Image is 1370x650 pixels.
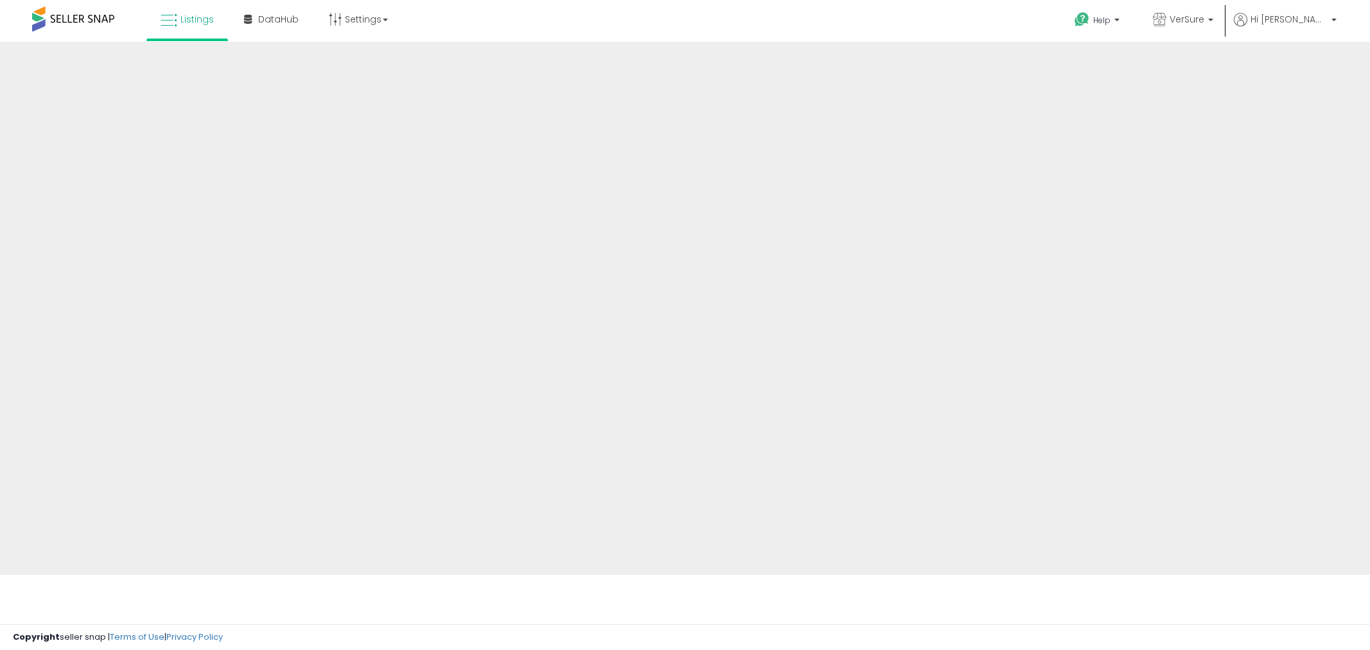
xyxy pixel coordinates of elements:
a: Help [1064,2,1132,42]
span: DataHub [258,13,299,26]
span: VerSure [1170,13,1204,26]
i: Get Help [1074,12,1090,28]
span: Hi [PERSON_NAME] [1251,13,1328,26]
span: Listings [180,13,214,26]
a: Hi [PERSON_NAME] [1234,13,1337,42]
span: Help [1093,15,1111,26]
